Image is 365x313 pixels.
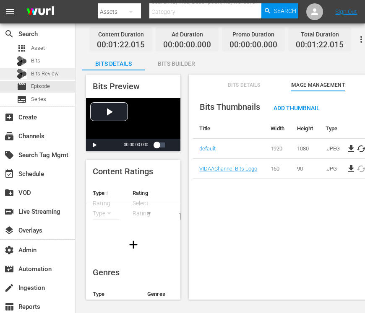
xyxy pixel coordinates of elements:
th: Height [291,119,319,139]
span: Bits [31,57,40,65]
button: Fullscreen [219,139,236,151]
span: Content Ratings [93,166,153,176]
th: Title [193,119,264,139]
td: 1920 [264,139,291,159]
button: Search [261,3,298,18]
span: Channels [4,131,14,141]
span: Add Thumbnail [267,105,326,111]
span: Schedule [4,169,14,179]
span: Live Streaming [4,207,14,217]
img: ans4CAIJ8jUAAAAAAAAAAAAAAAAAAAAAAAAgQb4GAAAAAAAAAAAAAAAAAAAAAAAAJMjXAAAAAAAAAAAAAAAAAAAAAAAAgAT5G... [20,2,60,22]
span: Automation [4,264,14,274]
button: Add Thumbnail [267,100,326,115]
span: Search [4,29,14,39]
span: 00:00:00.000 [163,40,211,50]
div: Video Player [86,98,180,151]
span: 00:00:00.000 [124,142,148,147]
span: Overlays [4,225,14,235]
span: Bits Thumbnails [200,102,260,112]
span: delete [177,211,188,221]
span: Asset [31,44,45,52]
a: Sign Out [335,8,357,15]
button: Jump To Time [186,139,203,151]
td: 1080 [291,139,319,159]
div: Select Rating Type [93,188,119,218]
div: Ad Duration [163,28,211,40]
a: VIDAA Channel Bits Logo [199,166,257,172]
table: simple table [86,183,180,229]
div: Bits Details [82,54,145,74]
span: Asset [17,43,27,53]
div: Bits Review [17,69,27,79]
span: menu [5,7,15,17]
button: Bits Builder [145,54,208,70]
div: Promo Duration [229,28,277,40]
th: Rating [126,183,166,203]
td: .JPEG [319,139,346,159]
div: Bits [17,56,27,66]
span: Bits Preview [93,81,140,91]
td: 160 [264,159,291,179]
div: Bits Builder [145,54,208,74]
th: Width [264,119,291,139]
span: Create [4,112,14,122]
a: file_download [346,144,356,154]
span: Genres [93,267,120,277]
span: 00:01:22.015 [97,40,145,50]
th: Type [86,284,141,304]
div: Content Duration [97,28,145,40]
span: 00:00:00.000 [229,40,277,50]
span: subtitles [17,94,27,104]
div: Total Duration [296,28,344,40]
span: Search [274,3,296,18]
a: file_download [346,164,356,174]
th: Genres [141,284,249,304]
span: Search Tag Mgmt [4,150,14,160]
button: Play [86,139,103,151]
span: VOD [4,188,14,198]
button: Picture-in-Picture [203,139,219,151]
span: Ingestion [4,283,14,293]
span: Image Management [290,81,345,90]
span: Series [31,95,46,103]
div: Progress Bar [156,142,165,147]
th: Type [319,119,346,139]
span: 00:01:22.015 [296,40,344,50]
td: .JPG [319,159,346,179]
span: Admin [4,245,14,255]
span: Reports [4,302,14,312]
button: Bits Details [82,54,145,70]
button: delete [172,206,193,226]
div: Select Rating [133,198,159,218]
span: Episode [31,82,50,91]
td: 90 [291,159,319,179]
th: Type [86,183,126,203]
span: Bits Review [31,70,59,78]
span: Bits Details [222,81,266,90]
span: Episode [17,82,27,92]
